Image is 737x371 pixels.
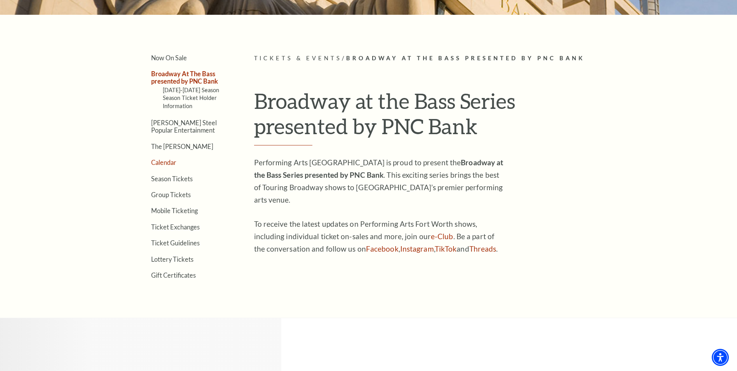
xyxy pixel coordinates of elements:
[151,223,200,231] a: Ticket Exchanges
[469,244,497,253] a: Threads - open in a new tab
[151,191,191,198] a: Group Tickets
[163,94,217,109] a: Season Ticket Holder Information
[254,88,610,145] h1: Broadway at the Bass Series presented by PNC Bank
[346,55,585,61] span: Broadway At The Bass presented by PNC Bank
[151,207,198,214] a: Mobile Ticketing
[151,271,196,279] a: Gift Certificates
[151,119,217,134] a: [PERSON_NAME] Steel Popular Entertainment
[151,175,193,182] a: Season Tickets
[151,239,200,247] a: Ticket Guidelines
[254,156,507,206] p: Performing Arts [GEOGRAPHIC_DATA] is proud to present the . This exciting series brings the best ...
[151,70,218,85] a: Broadway At The Bass presented by PNC Bank
[400,244,434,253] a: Instagram - open in a new tab
[712,349,729,366] div: Accessibility Menu
[163,87,220,93] a: [DATE]-[DATE] Season
[151,54,187,61] a: Now On Sale
[435,244,457,253] a: TikTok - open in a new tab
[151,143,213,150] a: The [PERSON_NAME]
[151,255,193,263] a: Lottery Tickets
[151,159,176,166] a: Calendar
[366,244,399,253] a: Facebook - open in a new tab
[254,55,342,61] span: Tickets & Events
[254,54,610,63] p: /
[431,232,453,241] a: e-Club
[254,218,507,255] p: To receive the latest updates on Performing Arts Fort Worth shows, including individual ticket on...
